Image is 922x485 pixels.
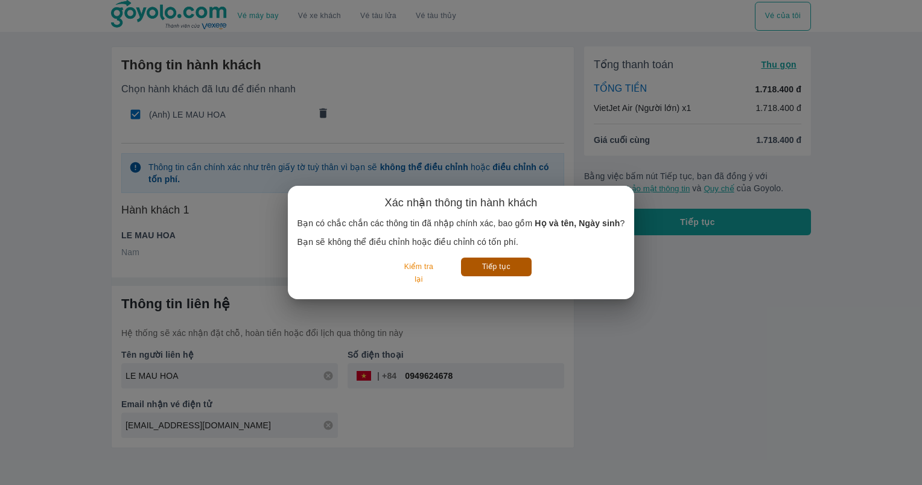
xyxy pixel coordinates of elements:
p: Bạn có chắc chắn các thông tin đã nhập chính xác, bao gồm ? [297,217,625,229]
button: Tiếp tục [461,258,532,276]
b: Họ và tên, Ngày sinh [535,218,620,228]
button: Kiểm tra lại [390,258,447,290]
h6: Xác nhận thông tin hành khách [385,195,538,210]
p: Bạn sẽ không thể điều chỉnh hoặc điều chỉnh có tốn phí. [297,236,625,248]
